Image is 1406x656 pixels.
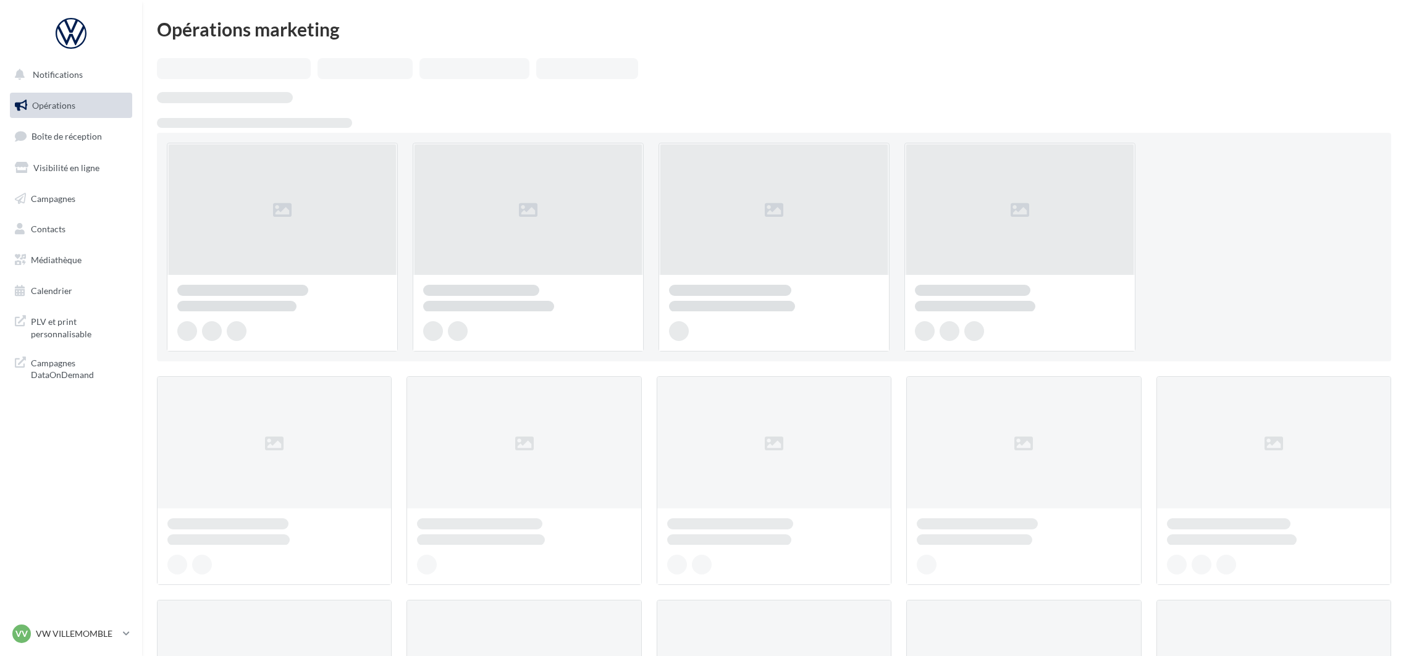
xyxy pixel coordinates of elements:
[31,224,65,234] span: Contacts
[7,155,135,181] a: Visibilité en ligne
[31,313,127,340] span: PLV et print personnalisable
[7,186,135,212] a: Campagnes
[32,100,75,111] span: Opérations
[31,285,72,296] span: Calendrier
[15,628,28,640] span: VV
[36,628,118,640] p: VW VILLEMOMBLE
[7,278,135,304] a: Calendrier
[31,355,127,381] span: Campagnes DataOnDemand
[7,216,135,242] a: Contacts
[7,308,135,345] a: PLV et print personnalisable
[31,193,75,203] span: Campagnes
[7,247,135,273] a: Médiathèque
[31,254,82,265] span: Médiathèque
[7,123,135,149] a: Boîte de réception
[7,93,135,119] a: Opérations
[33,69,83,80] span: Notifications
[7,62,130,88] button: Notifications
[32,131,102,141] span: Boîte de réception
[10,622,132,645] a: VV VW VILLEMOMBLE
[33,162,99,173] span: Visibilité en ligne
[157,20,1391,38] div: Opérations marketing
[7,350,135,386] a: Campagnes DataOnDemand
